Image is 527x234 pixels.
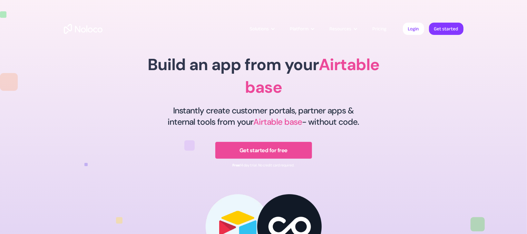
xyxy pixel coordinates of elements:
[330,25,352,33] div: Resources
[215,142,312,159] a: Get started for free
[254,116,302,127] span: Airtable base
[403,23,424,35] a: Login
[233,162,240,169] strong: Free
[290,25,309,33] div: Platform
[250,25,269,33] div: Solutions
[233,161,295,169] div: 14 day trial. No credit card required.
[282,25,322,33] div: Platform
[242,25,282,33] div: Solutions
[167,105,360,128] h2: Instantly create customer portals, partner apps & internal tools from your - without code.
[429,23,464,35] a: Get started
[64,24,102,34] a: home
[135,53,393,99] h1: Build an app from your
[322,25,365,33] div: Resources
[365,25,395,33] a: Pricing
